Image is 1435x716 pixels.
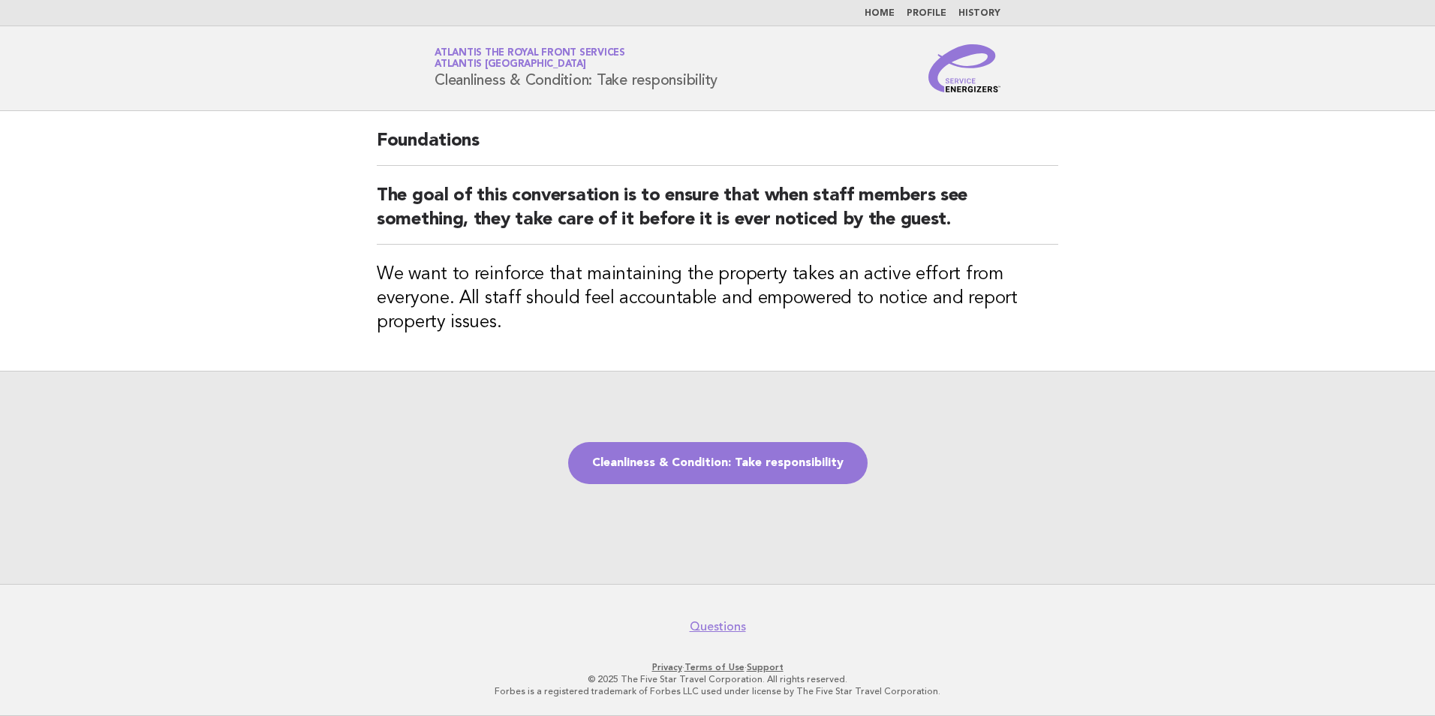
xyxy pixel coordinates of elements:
[377,263,1058,335] h3: We want to reinforce that maintaining the property takes an active effort from everyone. All staf...
[377,184,1058,245] h2: The goal of this conversation is to ensure that when staff members see something, they take care ...
[435,48,625,69] a: Atlantis The Royal Front ServicesAtlantis [GEOGRAPHIC_DATA]
[258,673,1177,685] p: © 2025 The Five Star Travel Corporation. All rights reserved.
[435,49,717,88] h1: Cleanliness & Condition: Take responsibility
[928,44,1000,92] img: Service Energizers
[377,129,1058,166] h2: Foundations
[652,662,682,672] a: Privacy
[684,662,745,672] a: Terms of Use
[435,60,586,70] span: Atlantis [GEOGRAPHIC_DATA]
[865,9,895,18] a: Home
[747,662,784,672] a: Support
[690,619,746,634] a: Questions
[958,9,1000,18] a: History
[907,9,946,18] a: Profile
[568,442,868,484] a: Cleanliness & Condition: Take responsibility
[258,685,1177,697] p: Forbes is a registered trademark of Forbes LLC used under license by The Five Star Travel Corpora...
[258,661,1177,673] p: · ·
